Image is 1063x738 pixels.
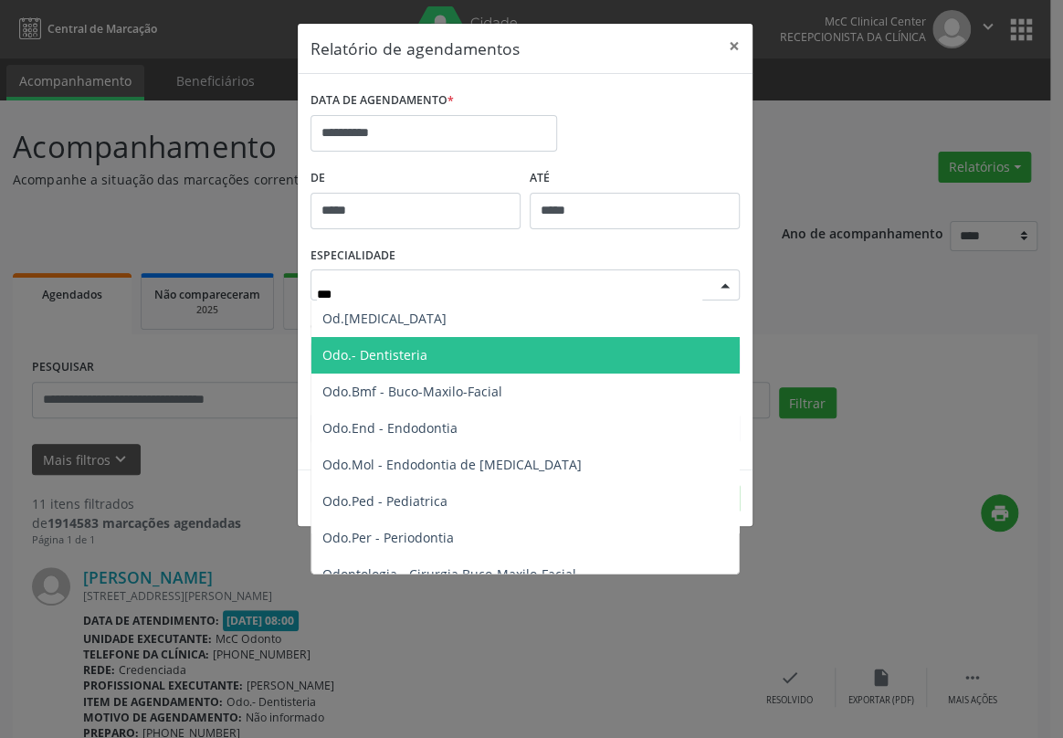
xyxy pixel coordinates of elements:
span: Odo.Per - Periodontia [322,529,454,546]
h5: Relatório de agendamentos [310,37,520,60]
label: ATÉ [530,164,740,193]
span: Od.[MEDICAL_DATA] [322,310,447,327]
span: Odo.End - Endodontia [322,419,458,437]
span: Odo.Mol - Endodontia de [MEDICAL_DATA] [322,456,582,473]
button: Close [716,24,753,69]
label: ESPECIALIDADE [310,242,395,270]
span: Odo.Ped - Pediatrica [322,492,447,510]
span: Odontologia - Cirurgia Buco-Maxilo-Facial [322,565,576,583]
label: DATA DE AGENDAMENTO [310,87,454,115]
span: Odo.- Dentisteria [322,346,427,364]
label: De [310,164,521,193]
span: Odo.Bmf - Buco-Maxilo-Facial [322,383,502,400]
